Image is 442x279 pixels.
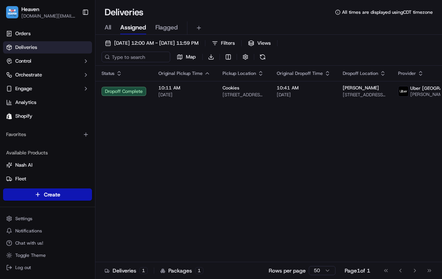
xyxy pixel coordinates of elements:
div: Deliveries [105,267,148,274]
button: Fleet [3,173,92,185]
span: Provider [398,70,416,76]
span: Flagged [155,23,178,32]
button: Nash AI [3,159,92,171]
div: Packages [160,267,203,274]
span: All [105,23,111,32]
button: Toggle Theme [3,250,92,261]
span: Cookies [223,85,239,91]
button: Settings [3,213,92,224]
img: uber-new-logo.jpeg [398,86,408,96]
span: Pickup Location [223,70,256,76]
span: Analytics [15,99,36,106]
img: Shopify logo [6,113,12,119]
button: Views [245,38,274,49]
span: Log out [15,264,31,271]
span: [STREET_ADDRESS][PERSON_NAME] [223,92,265,98]
span: Orchestrate [15,71,42,78]
a: Orders [3,28,92,40]
span: Nash AI [15,162,32,169]
span: Status [102,70,115,76]
span: All times are displayed using CDT timezone [342,9,433,15]
span: [DATE] [277,92,331,98]
a: Deliveries [3,41,92,54]
div: 1 [139,267,148,274]
button: Map [173,52,199,62]
span: Toggle Theme [15,252,46,258]
button: Heaven [21,5,39,13]
span: Engage [15,85,32,92]
span: Filters [221,40,235,47]
button: [DATE] 12:00 AM - [DATE] 11:59 PM [102,38,202,49]
button: Refresh [257,52,268,62]
span: Dropoff Location [343,70,378,76]
button: Control [3,55,92,67]
img: Heaven [6,6,18,18]
span: Settings [15,216,32,222]
span: Map [186,54,196,60]
span: [PERSON_NAME] [343,85,379,91]
button: Orchestrate [3,69,92,81]
span: Original Pickup Time [158,70,203,76]
span: 10:11 AM [158,85,210,91]
button: Filters [208,38,238,49]
span: Chat with us! [15,240,43,246]
span: Assigned [120,23,146,32]
span: 10:41 AM [277,85,331,91]
span: Views [257,40,271,47]
div: Available Products [3,147,92,159]
button: Notifications [3,225,92,236]
span: Shopify [15,113,32,120]
span: [DATE] 12:00 AM - [DATE] 11:59 PM [114,40,198,47]
a: Fleet [6,175,89,182]
span: [DATE] [158,92,210,98]
span: [STREET_ADDRESS][PERSON_NAME] [343,92,386,98]
a: Shopify [3,110,92,122]
a: Analytics [3,96,92,109]
div: 1 [195,267,203,274]
button: Log out [3,262,92,273]
button: HeavenHeaven[DOMAIN_NAME][EMAIL_ADDRESS][DOMAIN_NAME] [3,3,79,21]
button: [DOMAIN_NAME][EMAIL_ADDRESS][DOMAIN_NAME] [21,13,76,19]
button: Create [3,188,92,201]
span: Original Dropoff Time [277,70,323,76]
button: Engage [3,83,92,95]
span: Control [15,58,31,65]
h1: Deliveries [105,6,144,18]
span: Orders [15,30,31,37]
p: Rows per page [269,267,306,274]
div: Page 1 of 1 [345,267,370,274]
span: Notifications [15,228,42,234]
a: Nash AI [6,162,89,169]
span: Create [44,191,60,198]
span: Deliveries [15,44,37,51]
button: Chat with us! [3,238,92,248]
span: Fleet [15,175,26,182]
input: Type to search [102,52,170,62]
div: Favorites [3,128,92,141]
